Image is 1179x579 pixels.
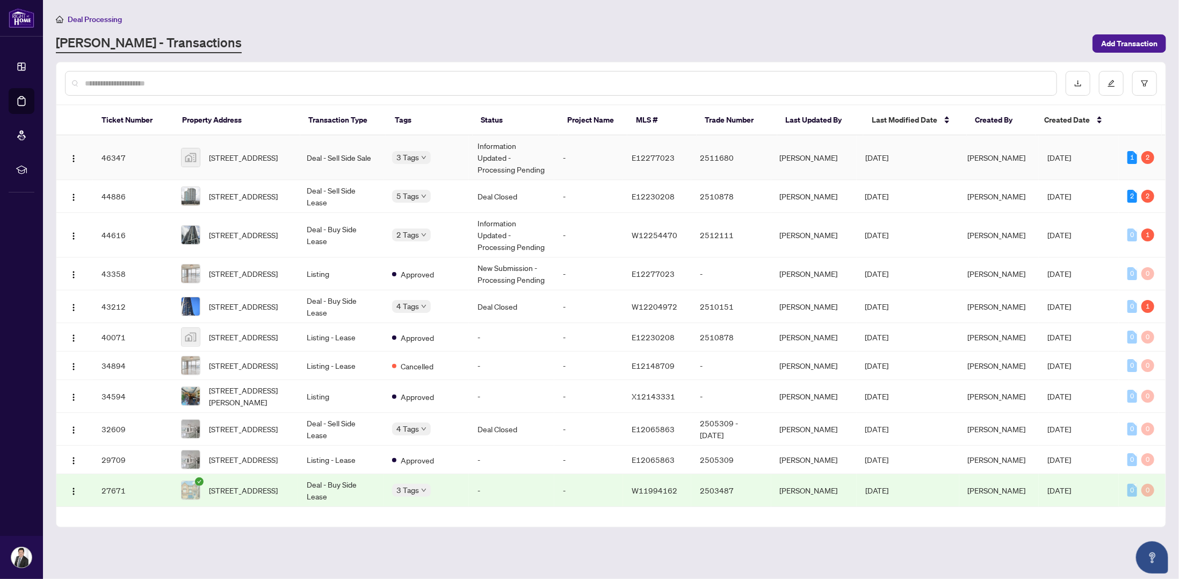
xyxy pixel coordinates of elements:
button: Logo [65,188,82,205]
div: 0 [1141,359,1154,372]
th: Transaction Type [300,105,386,135]
span: check-circle [195,477,204,486]
img: Logo [69,232,78,240]
a: [PERSON_NAME] - Transactions [56,34,242,53]
span: [PERSON_NAME] [968,391,1026,401]
td: 2505309 [691,446,771,474]
div: 0 [1127,228,1137,241]
span: [PERSON_NAME] [968,485,1026,495]
span: [PERSON_NAME] [968,361,1026,370]
img: Logo [69,270,78,279]
span: [DATE] [865,302,889,311]
span: down [421,155,426,160]
td: - [691,352,771,380]
img: thumbnail-img [182,187,200,205]
td: Listing - Lease [298,323,384,352]
td: 29709 [93,446,173,474]
span: filter [1141,80,1148,87]
td: - [554,290,623,323]
span: [DATE] [865,361,889,370]
span: [DATE] [1047,302,1071,311]
td: Listing - Lease [298,352,384,380]
div: 0 [1141,267,1154,280]
td: - [469,474,554,507]
div: 0 [1127,331,1137,344]
span: E12065863 [632,455,675,464]
span: [DATE] [1047,332,1071,342]
span: W11994162 [632,485,677,495]
span: [DATE] [1047,485,1071,495]
button: Logo [65,149,82,166]
div: 0 [1141,331,1154,344]
span: Cancelled [401,360,433,372]
td: [PERSON_NAME] [771,258,857,290]
span: [PERSON_NAME] [968,424,1026,434]
span: Approved [401,454,434,466]
td: Deal - Sell Side Lease [298,413,384,446]
div: 1 [1141,228,1154,241]
span: [PERSON_NAME] [968,230,1026,240]
span: down [421,194,426,199]
td: - [554,258,623,290]
span: E12230208 [632,332,675,342]
td: [PERSON_NAME] [771,474,857,507]
span: [DATE] [1047,269,1071,278]
button: filter [1132,71,1157,96]
button: Add Transaction [1093,34,1166,53]
td: 46347 [93,135,173,180]
td: [PERSON_NAME] [771,352,857,380]
td: - [691,380,771,413]
td: Information Updated - Processing Pending [469,135,554,180]
td: - [469,380,554,413]
span: W12204972 [632,302,677,311]
span: Approved [401,391,434,403]
td: [PERSON_NAME] [771,213,857,258]
button: edit [1099,71,1124,96]
button: Logo [65,298,82,315]
span: [DATE] [865,485,889,495]
img: thumbnail-img [182,297,200,316]
td: [PERSON_NAME] [771,446,857,474]
span: 4 Tags [396,423,419,435]
span: [PERSON_NAME] [968,269,1026,278]
td: 40071 [93,323,173,352]
span: [STREET_ADDRESS][PERSON_NAME] [209,384,289,408]
img: Logo [69,393,78,402]
img: thumbnail-img [182,226,200,244]
span: [DATE] [865,332,889,342]
img: thumbnail-img [182,387,200,405]
span: Last Modified Date [872,114,937,126]
span: W12254470 [632,230,677,240]
span: [STREET_ADDRESS] [209,301,278,312]
div: 0 [1127,267,1137,280]
span: E12230208 [632,191,675,201]
span: 2 Tags [396,228,419,241]
img: Logo [69,426,78,434]
img: thumbnail-img [182,265,200,283]
td: - [469,323,554,352]
td: Information Updated - Processing Pending [469,213,554,258]
img: Logo [69,487,78,496]
span: [DATE] [865,391,889,401]
button: Logo [65,357,82,374]
span: [DATE] [1047,361,1071,370]
span: Approved [401,268,434,280]
td: 43358 [93,258,173,290]
button: Logo [65,226,82,244]
span: [DATE] [865,230,889,240]
span: home [56,16,63,23]
span: Add Transaction [1101,35,1158,52]
span: [PERSON_NAME] [968,191,1026,201]
td: Listing [298,380,384,413]
td: Deal Closed [469,413,554,446]
td: New Submission - Processing Pending [469,258,554,290]
img: thumbnail-img [182,451,200,469]
div: 0 [1127,300,1137,313]
td: - [469,446,554,474]
td: 34594 [93,380,173,413]
div: 2 [1141,151,1154,164]
td: 2510878 [691,180,771,213]
td: - [554,446,623,474]
span: 5 Tags [396,190,419,202]
th: Trade Number [697,105,777,135]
